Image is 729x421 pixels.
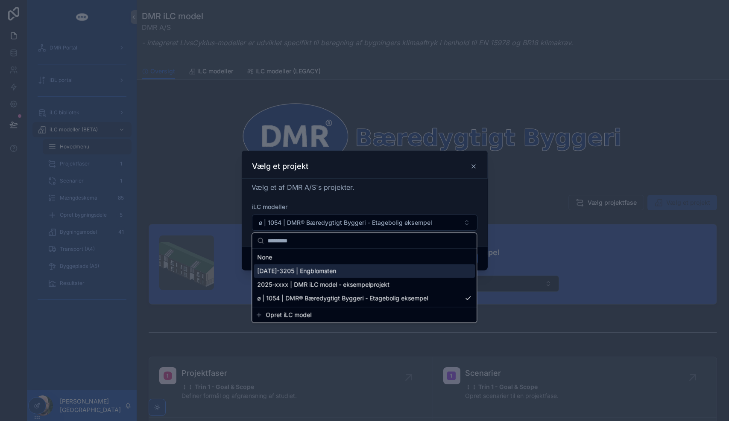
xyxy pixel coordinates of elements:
[257,280,389,289] span: 2025-xxxx | DMR iLC model - eksempelprojekt
[266,311,311,319] span: Opret iLC model
[255,311,473,319] button: Opret iLC model
[254,250,475,264] div: None
[257,294,428,302] span: ø | 1054 | DMR® Bæredygtigt Byggeri - Etagebolig eksempel
[252,183,355,192] span: Vælg et af DMR A/S's projekter.
[252,215,477,231] button: Select Button
[257,267,336,275] span: [DATE]-3205 | Engblomsten
[252,203,288,210] span: iLC modeller
[252,161,309,171] h3: Vælg et projekt
[259,218,433,227] span: ø | 1054 | DMR® Bæredygtigt Byggeri - Etagebolig eksempel
[252,249,477,307] div: Suggestions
